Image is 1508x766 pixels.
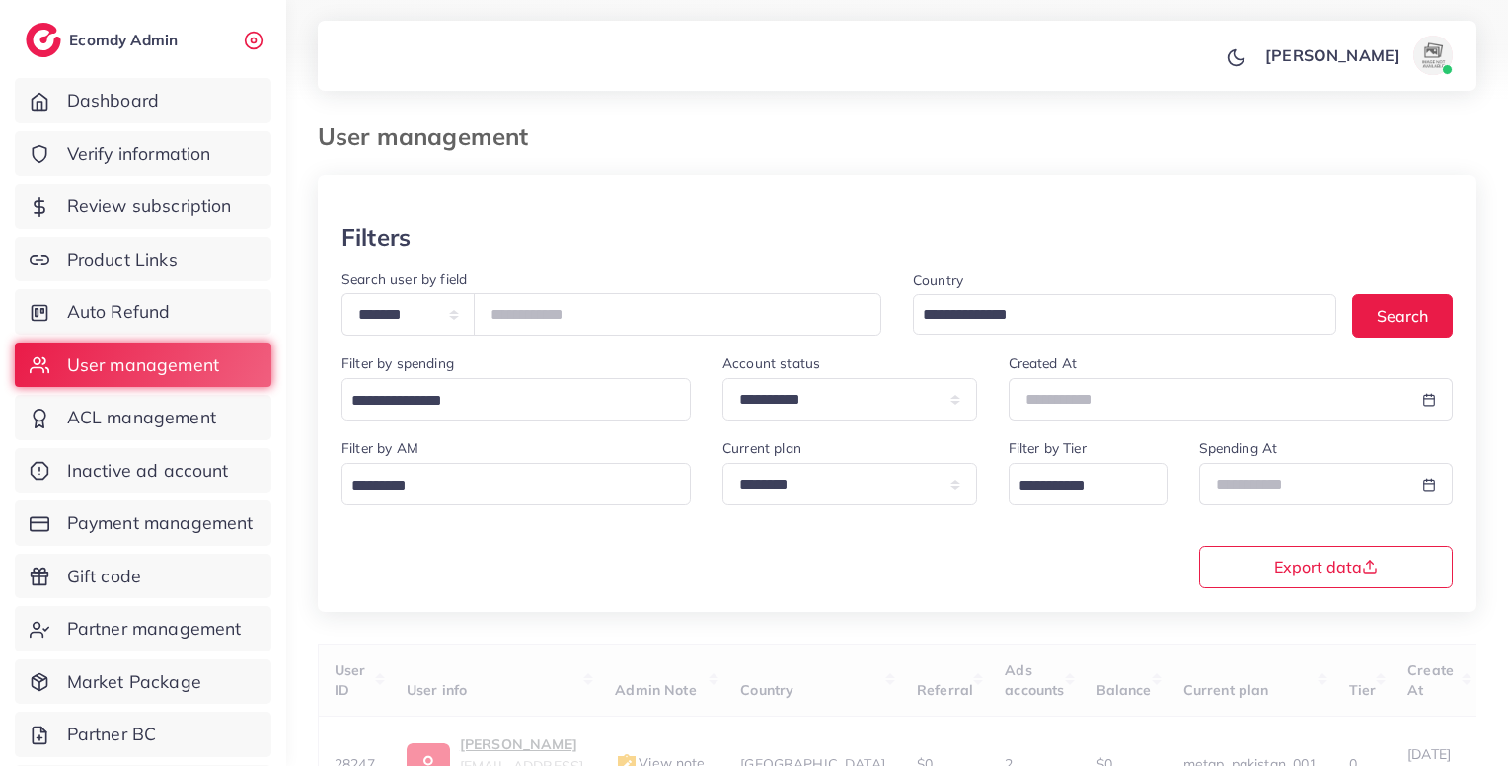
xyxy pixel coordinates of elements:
div: Search for option [1009,463,1168,505]
h3: Filters [341,223,411,252]
a: Dashboard [15,78,271,123]
a: User management [15,343,271,388]
input: Search for option [916,300,1311,331]
a: Partner BC [15,712,271,757]
input: Search for option [344,471,665,501]
a: Product Links [15,237,271,282]
h2: Ecomdy Admin [69,31,183,49]
label: Current plan [722,438,801,458]
input: Search for option [344,386,665,417]
a: Review subscription [15,184,271,229]
span: Partner management [67,616,242,642]
span: Inactive ad account [67,458,229,484]
div: Search for option [913,294,1336,335]
a: Gift code [15,554,271,599]
label: Filter by AM [341,438,418,458]
a: ACL management [15,395,271,440]
a: Partner management [15,606,271,651]
a: [PERSON_NAME]avatar [1254,36,1461,75]
button: Export data [1199,546,1454,588]
label: Search user by field [341,269,467,289]
a: Market Package [15,659,271,705]
span: Payment management [67,510,254,536]
label: Created At [1009,353,1078,373]
span: ACL management [67,405,216,430]
input: Search for option [1012,471,1142,501]
img: logo [26,23,61,57]
span: Review subscription [67,193,232,219]
label: Filter by Tier [1009,438,1087,458]
a: Payment management [15,500,271,546]
label: Spending At [1199,438,1278,458]
span: Auto Refund [67,299,171,325]
div: Search for option [341,463,691,505]
button: Search [1352,294,1453,337]
a: Verify information [15,131,271,177]
label: Country [913,270,963,290]
a: Auto Refund [15,289,271,335]
label: Account status [722,353,820,373]
span: Product Links [67,247,178,272]
a: Inactive ad account [15,448,271,494]
span: Gift code [67,564,141,589]
p: [PERSON_NAME] [1265,43,1400,67]
a: logoEcomdy Admin [26,23,183,57]
h3: User management [318,122,544,151]
span: Verify information [67,141,211,167]
span: Partner BC [67,722,157,747]
span: User management [67,352,219,378]
span: Dashboard [67,88,159,114]
span: Market Package [67,669,201,695]
span: Export data [1274,559,1378,574]
div: Search for option [341,378,691,421]
img: avatar [1413,36,1453,75]
label: Filter by spending [341,353,454,373]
